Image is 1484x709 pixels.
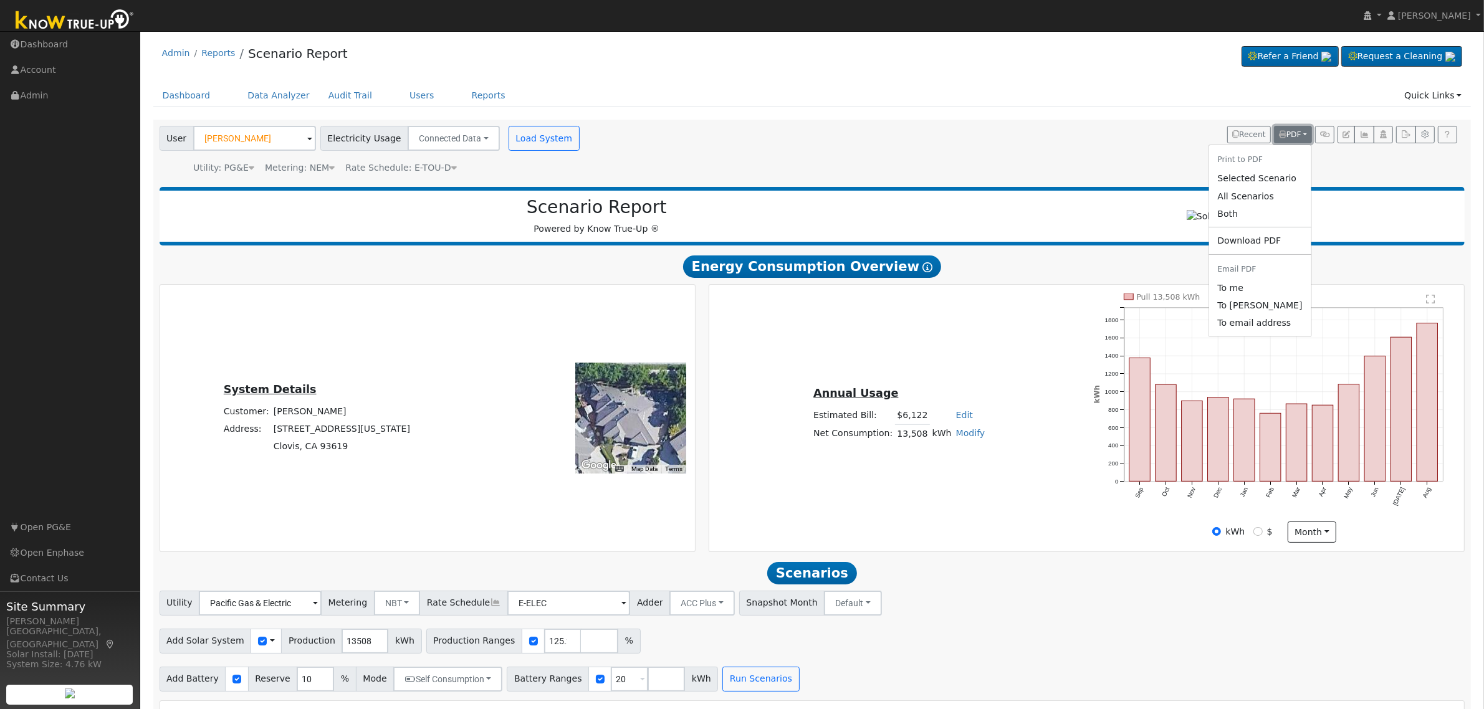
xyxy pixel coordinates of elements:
text: Mar [1291,486,1301,499]
button: Recent [1227,126,1271,143]
button: Map Data [631,465,658,473]
text: 1400 [1105,352,1119,359]
span: [PERSON_NAME] [1398,11,1471,21]
rect: onclick="" [1208,397,1229,482]
a: Map [105,639,116,649]
i: Show Help [922,262,932,272]
input: Select a User [193,126,316,151]
label: $ [1267,525,1273,538]
span: Rate Schedule [419,591,508,616]
button: Connected Data [408,126,500,151]
text: Dec [1212,486,1223,499]
span: PDF [1279,130,1301,139]
span: Battery Ranges [507,667,589,692]
button: PDF [1274,126,1312,143]
rect: onclick="" [1313,405,1334,481]
span: Energy Consumption Overview [683,255,941,278]
span: Mode [356,667,394,692]
td: kWh [930,425,954,443]
button: Settings [1415,126,1435,143]
img: Solar Maintenance Pros [1187,210,1300,223]
rect: onclick="" [1129,358,1151,481]
rect: onclick="" [1365,356,1386,481]
text: Oct [1161,486,1171,498]
span: Electricity Usage [320,126,408,151]
td: Net Consumption: [811,425,895,443]
td: [PERSON_NAME] [271,402,412,420]
a: Terms (opens in new tab) [665,465,682,472]
text: Sep [1134,486,1146,499]
label: kWh [1225,525,1245,538]
rect: onclick="" [1234,399,1255,481]
a: Edit [956,410,973,420]
u: Annual Usage [813,387,898,399]
td: Address: [221,421,271,438]
td: 13,508 [895,425,930,443]
rect: onclick="" [1417,323,1439,482]
input: kWh [1212,527,1221,536]
a: Reports [462,84,515,107]
button: Default [824,591,882,616]
span: Snapshot Month [739,591,825,616]
text: 800 [1108,406,1119,413]
a: Dashboard [153,84,220,107]
text: Aug [1422,486,1432,499]
a: Selected Scenario [1209,170,1311,188]
text: Nov [1186,486,1197,499]
div: [GEOGRAPHIC_DATA], [GEOGRAPHIC_DATA] [6,625,133,651]
a: Request a Cleaning [1341,46,1462,67]
img: retrieve [1321,52,1331,62]
a: coachconman@comcast.net [1209,297,1311,314]
a: Scenario Report [248,46,348,61]
img: retrieve [65,688,75,698]
button: Multi-Series Graph [1354,126,1374,143]
a: Help Link [1438,126,1457,143]
span: Reserve [248,667,298,692]
button: Login As [1374,126,1393,143]
text: 400 [1108,442,1119,449]
button: Run Scenarios [722,667,799,692]
td: Customer: [221,402,271,420]
text: 600 [1108,424,1119,431]
u: System Details [224,383,317,396]
div: [PERSON_NAME] [6,615,133,628]
a: To email address [1209,314,1311,331]
rect: onclick="" [1391,337,1412,481]
button: Generate Report Link [1315,126,1334,143]
a: Data Analyzer [238,84,319,107]
span: User [160,126,194,151]
text:  [1427,294,1435,304]
button: NBT [374,591,421,616]
a: Admin [162,48,190,58]
text: Jan [1239,486,1250,498]
rect: onclick="" [1286,404,1308,481]
button: Export Interval Data [1396,126,1415,143]
button: Load System [509,126,580,151]
rect: onclick="" [1182,401,1203,481]
a: Download PDF [1209,232,1311,249]
input: Select a Rate Schedule [507,591,630,616]
text: 1200 [1105,370,1119,377]
text: 1000 [1105,388,1119,395]
button: Edit User [1338,126,1355,143]
span: Add Solar System [160,629,252,654]
a: Modify [956,428,985,438]
a: Open this area in Google Maps (opens a new window) [578,457,620,473]
rect: onclick="" [1260,413,1281,481]
text: 1600 [1105,335,1119,341]
div: Metering: NEM [265,161,335,174]
button: Keyboard shortcuts [615,465,624,473]
img: Know True-Up [9,7,140,35]
span: Metering [321,591,375,616]
span: Utility [160,591,200,616]
button: month [1288,521,1337,543]
h2: Scenario Report [172,197,1021,218]
a: Reports [201,48,235,58]
text: 0 [1115,478,1119,485]
div: System Size: 4.76 kW [6,658,133,671]
td: [STREET_ADDRESS][US_STATE] [271,421,412,438]
text: [DATE] [1392,486,1406,507]
span: Production [281,629,342,654]
a: Quick Links [1395,84,1471,107]
span: Site Summary [6,598,133,615]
